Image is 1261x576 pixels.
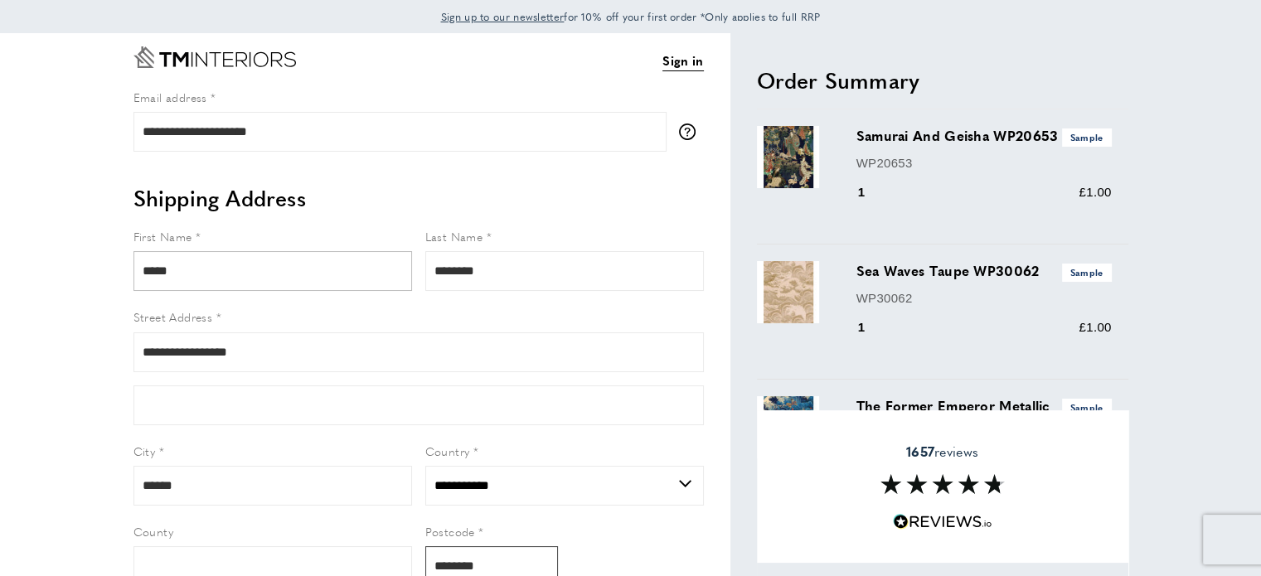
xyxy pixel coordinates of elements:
span: County [133,523,173,540]
strong: 1657 [906,442,934,461]
span: Country [425,443,470,459]
span: reviews [906,443,978,460]
span: Sample [1062,399,1112,416]
div: 1 [856,317,889,337]
a: Sign in [662,51,703,71]
h2: Order Summary [757,65,1128,95]
span: £1.00 [1079,185,1111,199]
span: Email address [133,89,207,105]
span: First Name [133,228,192,244]
span: for 10% off your first order *Only applies to full RRP [441,9,821,24]
a: Sign up to our newsletter [441,8,565,25]
span: Sample [1062,128,1112,146]
img: The Former Emperor Metallic Edition WP20607 [757,396,819,458]
p: WP20653 [856,153,1112,173]
button: More information [679,123,704,140]
h3: Samurai And Geisha WP20653 [856,126,1112,146]
img: Samurai And Geisha WP20653 [757,126,819,188]
div: 1 [856,182,889,202]
h2: Shipping Address [133,183,704,213]
a: Go to Home page [133,46,296,68]
img: Sea Waves Taupe WP30062 [757,261,819,323]
h3: Sea Waves Taupe WP30062 [856,261,1112,281]
h3: The Former Emperor Metallic Edition WP20607 [856,396,1112,434]
span: Last Name [425,228,483,244]
img: Reviews section [880,474,1005,494]
span: City [133,443,156,459]
span: Postcode [425,523,475,540]
span: £1.00 [1079,320,1111,334]
span: Sign up to our newsletter [441,9,565,24]
span: Sample [1062,264,1112,281]
span: Street Address [133,308,213,325]
img: Reviews.io 5 stars [893,514,992,530]
p: WP30062 [856,288,1112,308]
